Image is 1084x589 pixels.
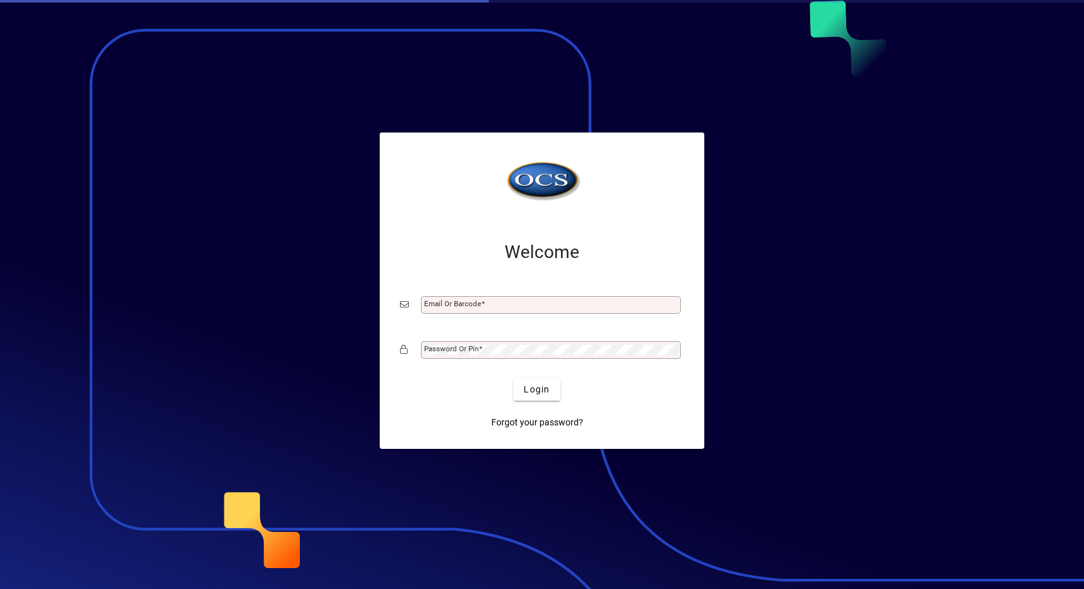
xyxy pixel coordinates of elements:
[491,416,583,429] span: Forgot your password?
[513,378,560,401] button: Login
[424,344,479,353] mat-label: Password or Pin
[486,411,588,434] a: Forgot your password?
[400,242,684,263] h2: Welcome
[524,383,550,396] span: Login
[424,299,481,308] mat-label: Email or Barcode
